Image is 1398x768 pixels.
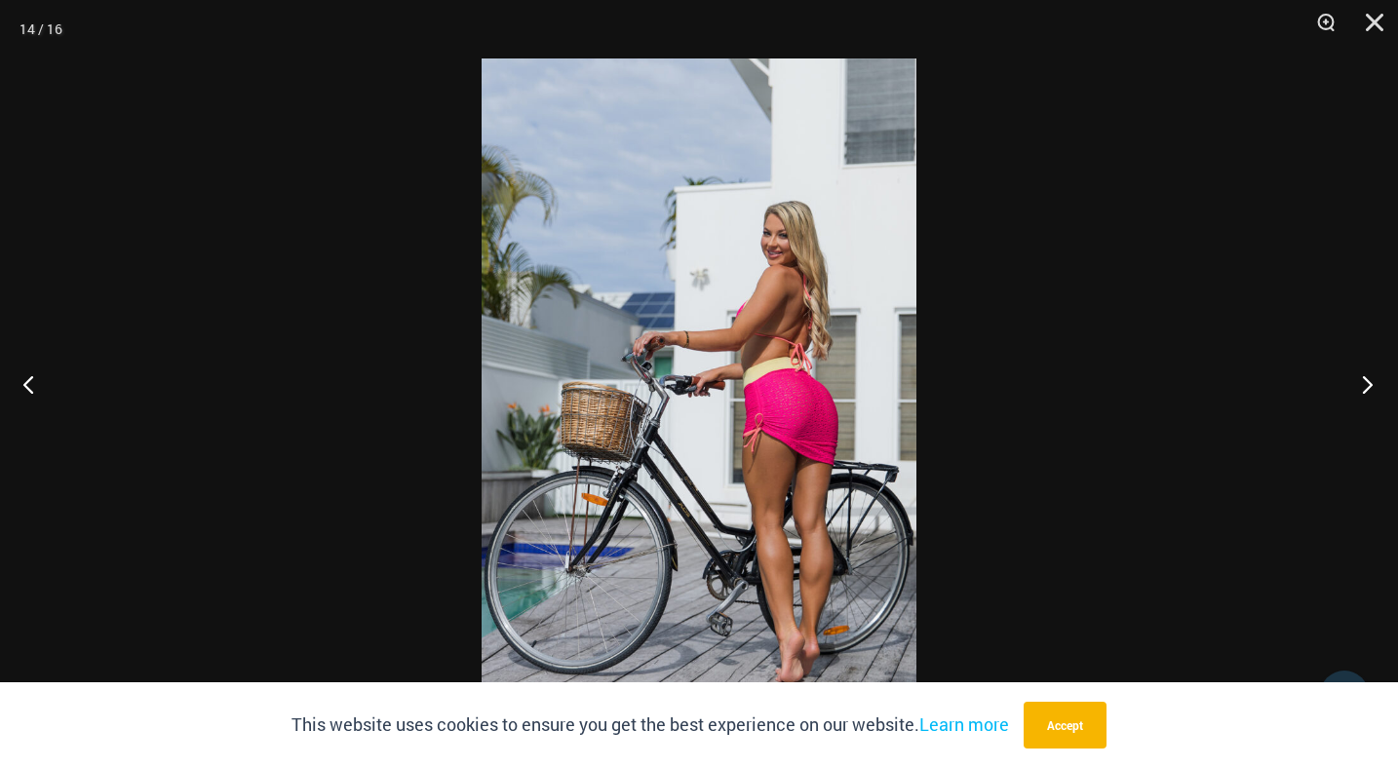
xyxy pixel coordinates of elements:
[919,712,1009,736] a: Learn more
[1024,702,1107,749] button: Accept
[291,710,1009,740] p: This website uses cookies to ensure you get the best experience on our website.
[1325,335,1398,433] button: Next
[482,58,916,710] img: Bubble Mesh Highlight Pink 309 Top 5404 Skirt 06
[19,15,62,44] div: 14 / 16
